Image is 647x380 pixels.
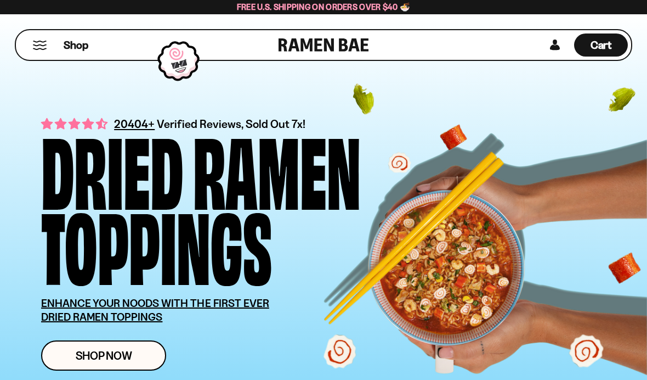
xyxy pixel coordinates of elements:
[76,350,132,361] span: Shop Now
[64,38,88,53] span: Shop
[574,30,628,60] div: Cart
[591,38,612,52] span: Cart
[41,205,272,280] div: Toppings
[237,2,411,12] span: Free U.S. Shipping on Orders over $40 🍜
[193,130,361,205] div: Ramen
[32,41,47,50] button: Mobile Menu Trigger
[41,130,183,205] div: Dried
[41,340,166,371] a: Shop Now
[64,33,88,57] a: Shop
[41,297,269,323] u: ENHANCE YOUR NOODS WITH THE FIRST EVER DRIED RAMEN TOPPINGS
